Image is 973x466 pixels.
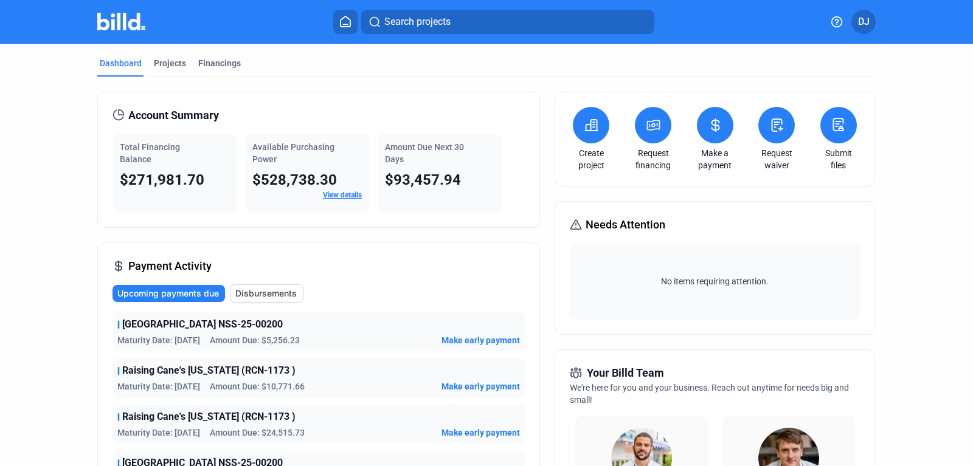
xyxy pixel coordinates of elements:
[361,10,654,34] button: Search projects
[122,363,296,378] span: Raising Cane's [US_STATE] (RCN-1173 )
[230,284,303,303] button: Disbursements
[384,15,451,29] span: Search projects
[210,380,305,392] span: Amount Due: $10,771.66
[755,147,798,171] a: Request waiver
[385,142,464,164] span: Amount Due Next 30 Days
[570,383,849,405] span: We're here for you and your business. Reach out anytime for needs big and small!
[817,147,860,171] a: Submit files
[851,10,876,34] button: DJ
[97,13,145,30] img: Billd Company Logo
[117,334,200,346] span: Maturity Date: [DATE]
[128,258,212,275] span: Payment Activity
[441,380,520,392] button: Make early payment
[122,409,296,424] span: Raising Cane's [US_STATE] (RCN-1173 )
[441,334,520,346] button: Make early payment
[323,191,362,199] a: View details
[117,427,200,439] span: Maturity Date: [DATE]
[441,427,520,439] button: Make early payment
[252,142,334,164] span: Available Purchasing Power
[198,57,241,69] div: Financings
[235,287,297,300] span: Disbursements
[122,317,283,332] span: [GEOGRAPHIC_DATA] NSS-25-00200
[632,147,674,171] a: Request financing
[210,334,300,346] span: Amount Due: $5,256.23
[100,57,142,69] div: Dashboard
[858,15,870,29] span: DJ
[586,216,665,233] span: Needs Attention
[694,147,736,171] a: Make a payment
[570,147,612,171] a: Create project
[210,427,305,439] span: Amount Due: $24,515.73
[113,285,225,302] button: Upcoming payments due
[575,275,854,287] span: No items requiring attention.
[128,107,219,124] span: Account Summary
[154,57,186,69] div: Projects
[117,380,200,392] span: Maturity Date: [DATE]
[120,171,204,188] span: $271,981.70
[587,365,664,382] span: Your Billd Team
[120,142,180,164] span: Total Financing Balance
[252,171,337,188] span: $528,738.30
[385,171,461,188] span: $93,457.94
[117,287,219,300] span: Upcoming payments due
